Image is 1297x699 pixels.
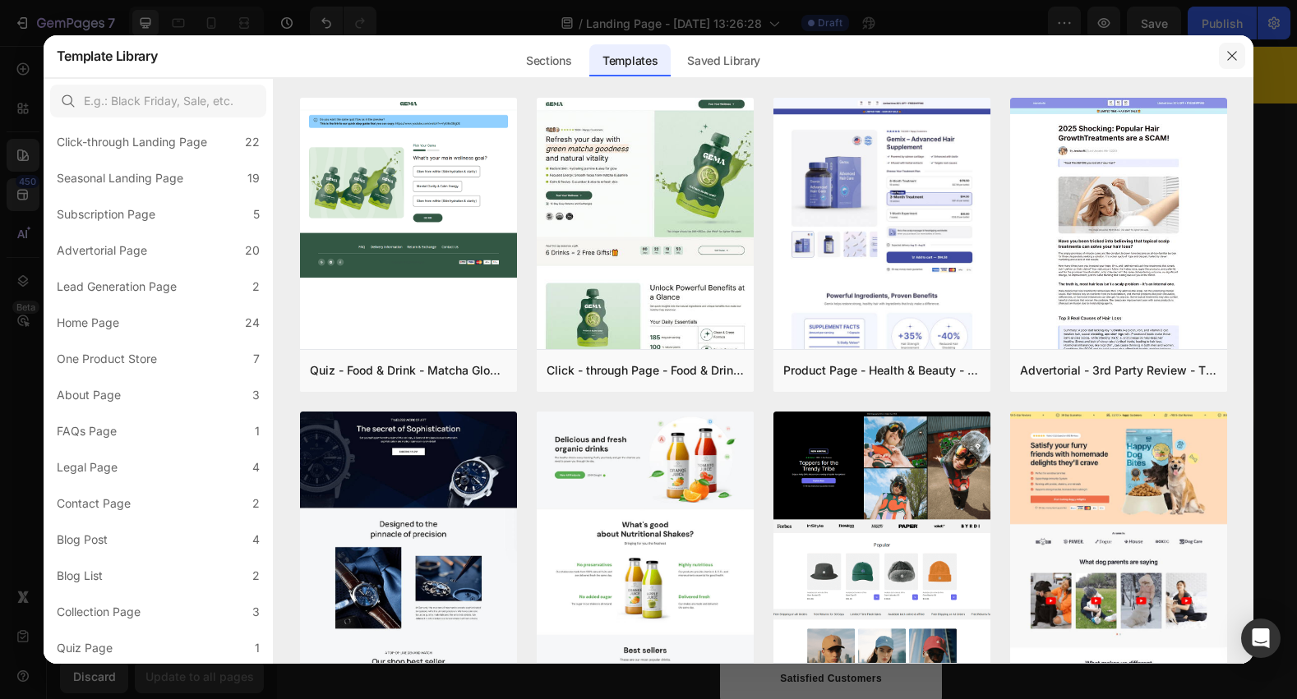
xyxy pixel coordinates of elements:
[300,98,517,278] img: quiz-1.png
[57,458,118,477] div: Legal Page
[19,341,416,397] p: Up to 50% off
[247,168,260,188] div: 19
[57,494,131,513] div: Contact Page
[252,458,260,477] div: 4
[255,638,260,658] div: 1
[1020,361,1217,380] div: Advertorial - 3rd Party Review - The Before Image - Hair Supplement
[57,566,103,586] div: Blog List
[245,313,260,333] div: 24
[674,44,773,77] div: Saved Library
[538,541,570,573] img: Alt Image
[85,8,118,34] div: 21
[253,349,260,369] div: 7
[30,8,58,34] div: 00
[589,44,671,77] div: Templates
[57,638,113,658] div: Quiz Page
[30,30,58,54] p: days
[255,421,260,441] div: 1
[57,34,158,77] h2: Template Library
[513,44,584,77] div: Sections
[57,241,147,260] div: Advertorial Page
[57,132,207,152] div: Click-through Landing Page
[19,413,416,461] p: Don’t just come back - do it with style. Take this only once a year chance to stock up on school ...
[245,241,260,260] div: 20
[200,8,227,34] div: 41
[57,168,183,188] div: Seasonal Landing Page
[50,85,266,117] input: E.g.: Black Friday, Sale, etc.
[57,349,157,369] div: One Product Store
[57,277,177,297] div: Lead Generation Page
[200,30,227,54] p: secs
[17,489,273,531] button: Browse Collections
[85,30,118,54] p: hours
[76,499,213,521] div: Browse Collections
[57,602,141,622] div: Collection Page
[57,530,108,550] div: Blog Post
[503,625,605,640] p: Satisfied Customers
[145,8,173,34] div: 01
[57,205,155,224] div: Subscription Page
[783,361,981,380] div: Product Page - Health & Beauty - Hair Supplement
[252,602,260,622] div: 3
[57,313,119,333] div: Home Page
[801,137,838,157] p: 4.9
[503,581,605,622] p: 3099+
[365,16,1002,42] p: Up to 50% Off Back to School Collection - Don't miss out!
[145,30,173,54] p: mins
[547,361,744,380] div: Click - through Page - Food & Drink - Matcha Glow Shot
[252,385,260,405] div: 3
[1241,619,1281,658] div: Open Intercom Messenger
[245,132,260,152] div: 22
[252,277,260,297] div: 2
[252,530,260,550] div: 4
[252,566,260,586] div: 2
[19,196,416,223] p: Only until [DATE]!
[57,385,121,405] div: About Page
[253,205,260,224] div: 5
[443,55,1003,683] img: Alt Image
[310,361,507,380] div: Quiz - Food & Drink - Matcha Glow Shot
[252,494,260,513] div: 2
[57,421,117,441] div: FAQs Page
[19,225,416,338] p: Back to school sale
